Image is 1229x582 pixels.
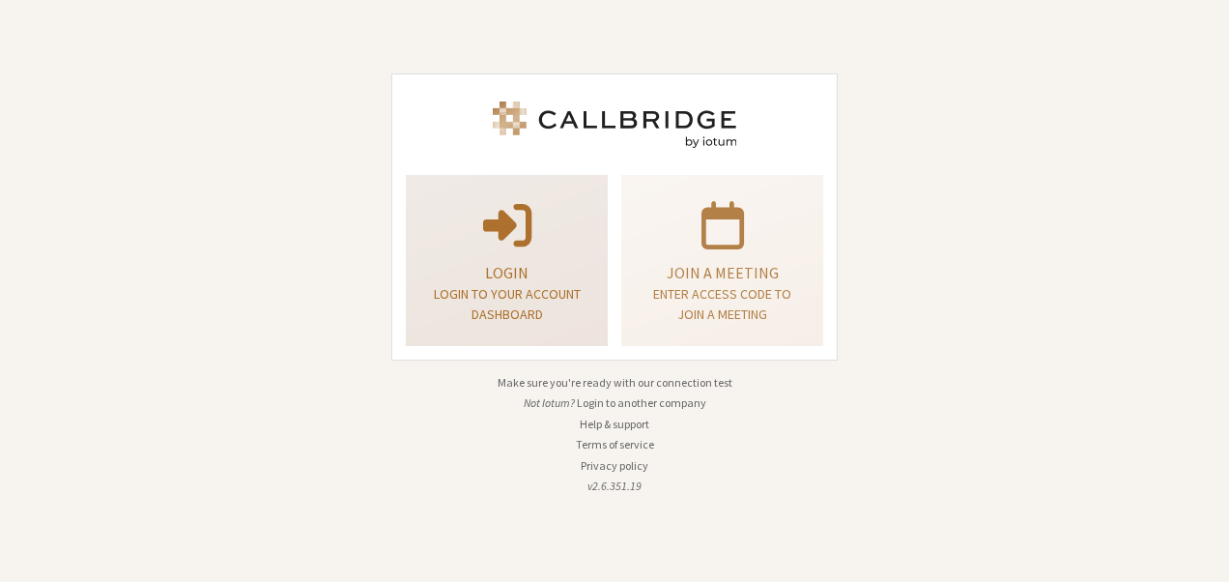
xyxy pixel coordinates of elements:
[581,458,648,473] a: Privacy policy
[391,478,838,495] li: v2.6.351.19
[406,175,608,346] button: LoginLogin to your account dashboard
[621,175,823,346] a: Join a meetingEnter access code to join a meeting
[580,417,649,431] a: Help & support
[430,261,584,284] p: Login
[645,261,799,284] p: Join a meeting
[577,394,706,412] button: Login to another company
[576,437,654,451] a: Terms of service
[489,102,740,148] img: Iotum
[391,394,838,412] li: Not Iotum?
[645,284,799,325] p: Enter access code to join a meeting
[430,284,584,325] p: Login to your account dashboard
[498,375,732,390] a: Make sure you're ready with our connection test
